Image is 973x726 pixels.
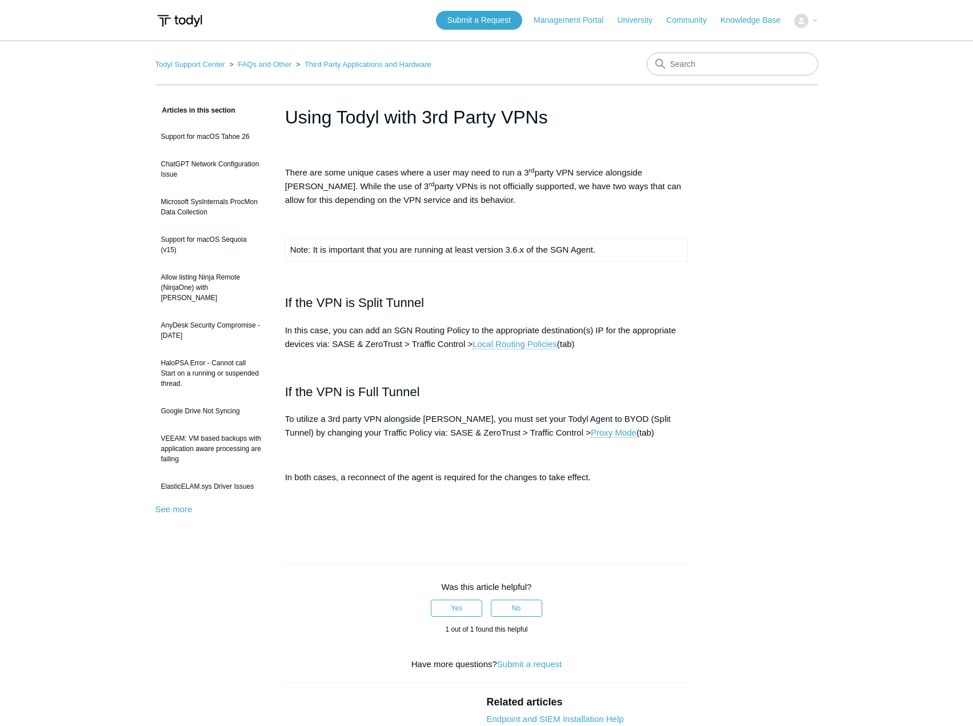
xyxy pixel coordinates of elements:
[285,382,688,402] h2: If the VPN is Full Tunnel
[442,582,532,592] span: Was this article helpful?
[486,695,688,710] h2: Related articles
[285,658,688,671] div: Have more questions?
[486,714,623,724] a: Endpoint and SIEM Installation Help
[534,14,615,26] a: Management Portal
[473,339,557,349] a: Local Routing Policies
[155,266,268,309] a: Allow listing Ninja Remote (NinjaOne) with [PERSON_NAME]
[294,60,431,69] li: Third Party Applications and Hardware
[305,60,431,69] a: Third Party Applications and Hardware
[285,103,688,131] h1: Using Todyl with 3rd Party VPNs
[431,600,482,617] button: This article was helpful
[155,10,204,31] img: Todyl Support Center Help Center home page
[155,504,193,514] a: See more
[285,412,688,440] p: To utilize a 3rd party VPN alongside [PERSON_NAME], you must set your Todyl Agent to BYOD (Split ...
[491,600,542,617] button: This article was not helpful
[155,106,235,114] span: Articles in this section
[155,60,227,69] li: Todyl Support Center
[155,314,268,346] a: AnyDesk Security Compromise - [DATE]
[666,14,718,26] a: Community
[285,166,688,207] p: There are some unique cases where a user may need to run a 3 party VPN service alongside [PERSON_...
[155,428,268,470] a: VEEAM: VM based backups with application aware processing are failing
[617,14,663,26] a: University
[155,60,225,69] a: Todyl Support Center
[155,476,268,497] a: ElasticELAM.sys Driver Issues
[285,238,688,262] td: Note: It is important that you are running at least version 3.6.x of the SGN Agent.
[227,60,294,69] li: FAQs and Other
[529,167,535,174] sup: rd
[155,229,268,261] a: Support for macOS Sequoia (v15)
[436,11,522,30] a: Submit a Request
[155,191,268,223] a: Microsoft SysInternals ProcMon Data Collection
[445,625,527,633] span: 1 out of 1 found this helpful
[155,352,268,394] a: HaloPSA Error - Cannot call Start on a running or suspended thread.
[285,470,688,484] p: In both cases, a reconnect of the agent is required for the changes to take effect.
[285,293,688,313] h2: If the VPN is Split Tunnel
[155,153,268,185] a: ChatGPT Network Configuration Issue
[238,60,291,69] a: FAQs and Other
[429,181,434,188] sup: rd
[720,14,792,26] a: Knowledge Base
[285,324,688,351] p: In this case, you can add an SGN Routing Policy to the appropriate destination(s) IP for the appr...
[591,428,636,438] a: Proxy Mode
[497,659,562,669] a: Submit a request
[647,53,818,75] input: Search
[155,126,268,147] a: Support for macOS Tahoe 26
[155,400,268,422] a: Google Drive Not Syncing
